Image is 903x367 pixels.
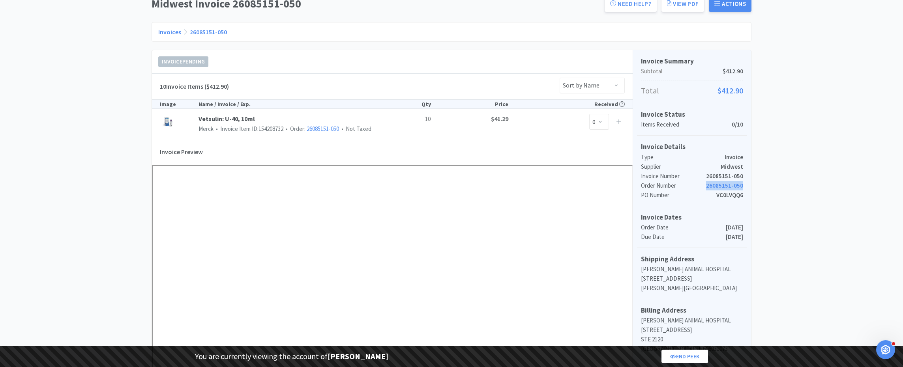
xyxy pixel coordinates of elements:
a: Invoices [158,28,181,36]
p: Midwest [721,162,743,171]
a: 26085151-050 [706,182,743,189]
p: [DATE] [726,223,743,232]
h5: Invoice Status [641,109,743,120]
p: Subtotal [641,67,743,76]
p: [PERSON_NAME][GEOGRAPHIC_DATA] [641,283,743,293]
h5: 10 Invoice Items ($412.90) [160,82,229,92]
span: Invoice Pending [159,57,208,67]
div: Price [431,100,508,108]
h5: Invoice Preview [160,143,203,161]
div: Name / Invoice / Exp. [199,100,392,108]
p: 0/10 [732,120,743,129]
p: 26085151-050 [706,171,743,181]
strong: [PERSON_NAME] [328,351,388,361]
span: Received [594,101,625,108]
p: VC0LVQQ6 [716,190,743,200]
span: Invoice Item ID: 154208732 [214,125,283,132]
p: [PERSON_NAME] ANIMAL HOSPITAL [641,316,743,325]
p: 10 [392,114,431,124]
p: Total [641,84,743,97]
p: Type [641,153,725,162]
p: Supplier [641,162,721,171]
p: Items Received [641,120,732,129]
p: Invoice [725,153,743,162]
span: Merck [199,125,214,132]
h5: Invoice Details [641,142,743,152]
p: Invoice Number [641,171,706,181]
a: 26085151-050 [190,28,227,36]
p: [GEOGRAPHIC_DATA], IL 606031073 [641,344,743,354]
p: [PERSON_NAME] ANIMAL HOSPITAL [641,265,743,274]
p: [STREET_ADDRESS] [641,325,743,335]
p: STE 2120 [641,335,743,344]
span: $412.90 [723,67,743,76]
a: Vetsulin: U-40, 10ml [199,114,392,124]
span: Order: [283,125,339,132]
p: Due Date [641,232,726,242]
a: 26085151-050 [307,125,339,132]
p: PO Number [641,190,716,200]
h5: Shipping Address [641,254,743,265]
h5: Billing Address [641,305,743,316]
h5: Invoice Summary [641,56,743,67]
span: Not Taxed [339,125,371,132]
span: • [215,125,219,132]
strong: $41.29 [491,115,508,123]
span: • [340,125,345,132]
p: Order Number [641,181,706,190]
span: $412.90 [718,84,743,97]
img: a17b649655ad4e6480fa30d7b03b6fb9_819557.jpeg [160,114,176,130]
p: You are currently viewing the account of [195,350,388,363]
iframe: Intercom live chat [876,340,895,359]
h5: Invoice Dates [641,212,743,223]
div: Qty [392,100,431,108]
p: [STREET_ADDRESS] [641,274,743,283]
p: [DATE] [726,232,743,242]
span: • [285,125,289,132]
a: End Peek [661,350,708,363]
div: Image [160,100,199,108]
p: Order Date [641,223,726,232]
